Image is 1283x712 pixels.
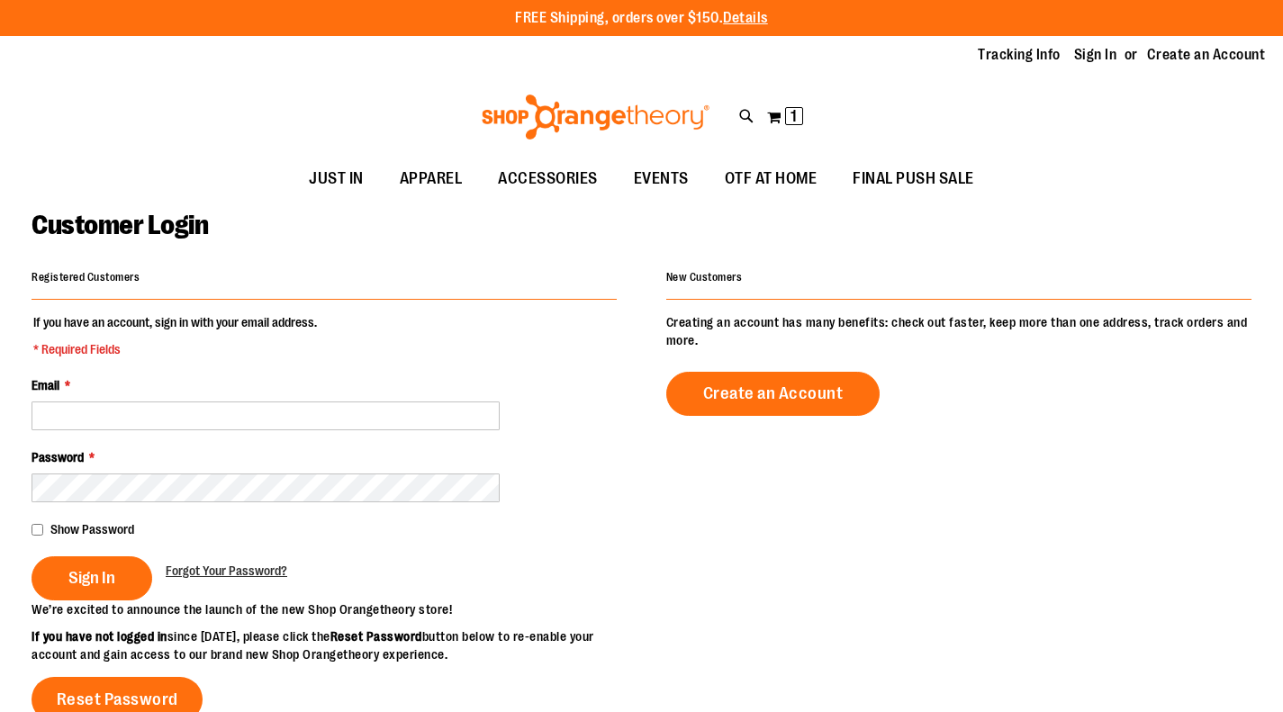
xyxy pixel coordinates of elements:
legend: If you have an account, sign in with your email address. [32,313,319,358]
a: OTF AT HOME [707,158,836,200]
a: Sign In [1074,45,1117,65]
a: FINAL PUSH SALE [835,158,992,200]
span: Forgot Your Password? [166,563,287,578]
span: JUST IN [309,158,364,199]
strong: New Customers [666,271,743,284]
a: Tracking Info [978,45,1061,65]
span: Sign In [68,568,115,588]
span: Customer Login [32,210,208,240]
span: Create an Account [703,383,844,403]
span: * Required Fields [33,340,317,358]
a: Details [723,10,768,26]
span: Reset Password [57,689,178,709]
strong: Reset Password [330,629,422,644]
span: FINAL PUSH SALE [853,158,974,199]
a: Create an Account [1147,45,1266,65]
img: Shop Orangetheory [479,95,712,140]
a: JUST IN [291,158,382,200]
p: FREE Shipping, orders over $150. [515,8,768,29]
p: since [DATE], please click the button below to re-enable your account and gain access to our bran... [32,627,642,663]
span: ACCESSORIES [498,158,598,199]
a: APPAREL [382,158,481,200]
span: OTF AT HOME [725,158,818,199]
span: Email [32,378,59,392]
a: ACCESSORIES [480,158,616,200]
span: Show Password [50,522,134,536]
p: Creating an account has many benefits: check out faster, keep more than one address, track orders... [666,313,1251,349]
span: 1 [791,107,797,125]
a: Create an Account [666,372,881,416]
p: We’re excited to announce the launch of the new Shop Orangetheory store! [32,600,642,618]
a: Forgot Your Password? [166,562,287,580]
span: Password [32,450,84,464]
a: EVENTS [616,158,707,200]
button: Sign In [32,556,152,600]
span: APPAREL [400,158,463,199]
span: EVENTS [634,158,689,199]
strong: Registered Customers [32,271,140,284]
strong: If you have not logged in [32,629,167,644]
